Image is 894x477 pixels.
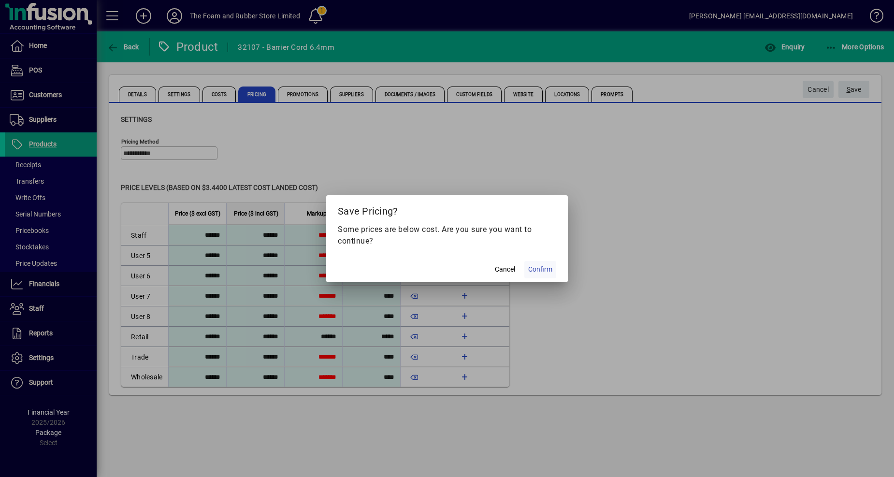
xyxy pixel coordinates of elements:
[490,261,520,278] button: Cancel
[326,195,568,223] h2: Save Pricing?
[524,261,556,278] button: Confirm
[528,264,552,275] span: Confirm
[338,224,556,247] p: Some prices are below cost. Are you sure you want to continue?
[495,264,515,275] span: Cancel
